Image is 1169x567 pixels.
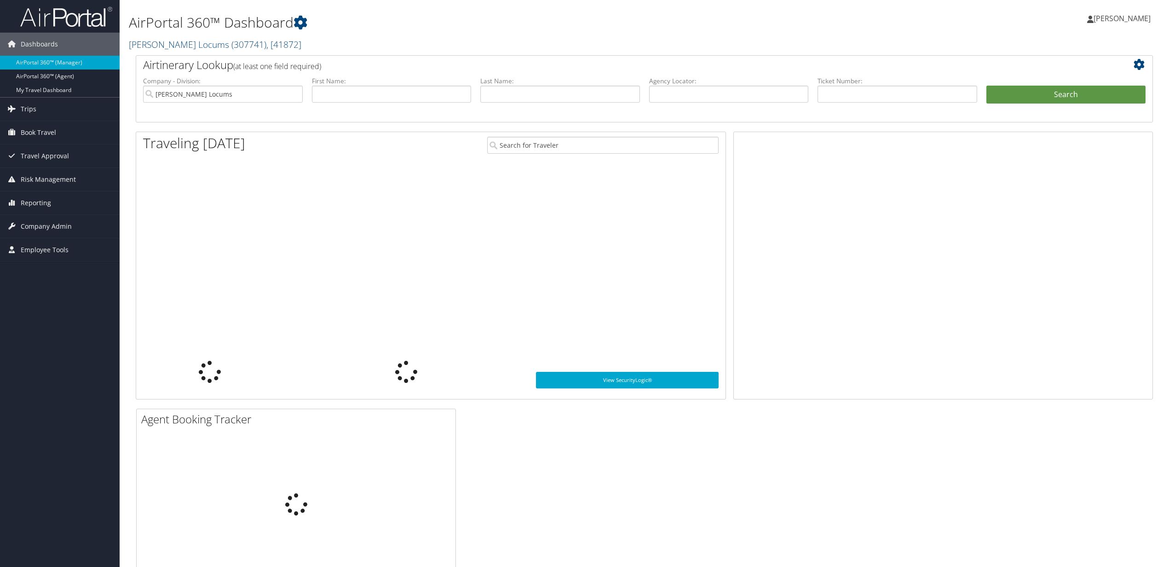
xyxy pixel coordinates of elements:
[233,61,321,71] span: (at least one field required)
[129,38,301,51] a: [PERSON_NAME] Locums
[20,6,112,28] img: airportal-logo.png
[21,121,56,144] span: Book Travel
[21,33,58,56] span: Dashboards
[818,76,977,86] label: Ticket Number:
[986,86,1146,104] button: Search
[141,411,455,427] h2: Agent Booking Tracker
[143,76,303,86] label: Company - Division:
[231,38,266,51] span: ( 307741 )
[480,76,640,86] label: Last Name:
[266,38,301,51] span: , [ 41872 ]
[1094,13,1151,23] span: [PERSON_NAME]
[21,215,72,238] span: Company Admin
[21,98,36,121] span: Trips
[21,191,51,214] span: Reporting
[21,238,69,261] span: Employee Tools
[487,137,719,154] input: Search for Traveler
[649,76,809,86] label: Agency Locator:
[21,145,69,168] span: Travel Approval
[1087,5,1160,32] a: [PERSON_NAME]
[312,76,472,86] label: First Name:
[143,57,1061,73] h2: Airtinerary Lookup
[129,13,816,32] h1: AirPortal 360™ Dashboard
[21,168,76,191] span: Risk Management
[143,133,245,153] h1: Traveling [DATE]
[536,372,719,388] a: View SecurityLogic®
